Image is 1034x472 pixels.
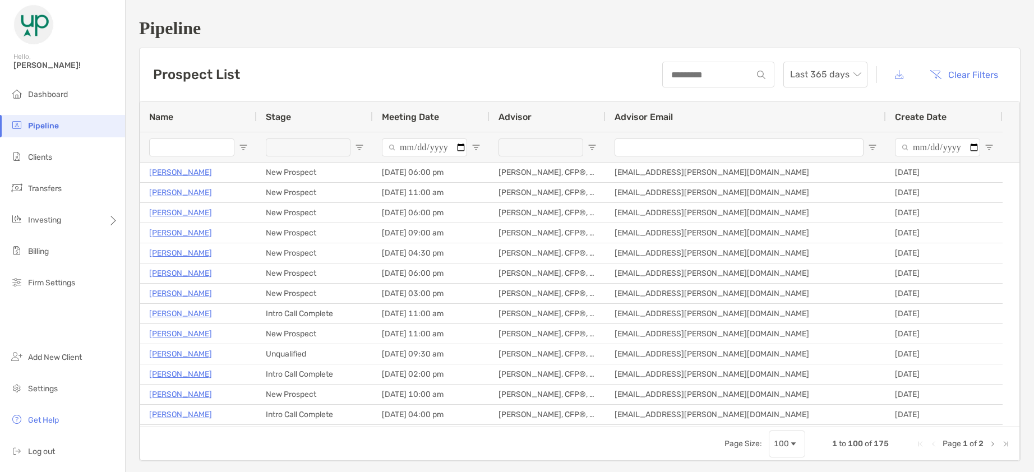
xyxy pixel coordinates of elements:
div: [PERSON_NAME], CFP®, CFA®, CDFA® [490,163,606,182]
img: clients icon [10,150,24,163]
button: Open Filter Menu [588,143,597,152]
span: Stage [266,112,291,122]
img: get-help icon [10,413,24,426]
div: [EMAIL_ADDRESS][PERSON_NAME][DOMAIN_NAME] [606,223,886,243]
div: [DATE] [886,243,1003,263]
img: logout icon [10,444,24,457]
div: [PERSON_NAME], CFP®, CFA®, CDFA® [490,304,606,323]
div: Previous Page [929,439,938,448]
div: [DATE] [886,203,1003,223]
div: [DATE] 10:00 am [373,385,490,404]
div: [PERSON_NAME], CFP®, CFA®, CDFA® [490,203,606,223]
a: [PERSON_NAME] [149,286,212,300]
div: Intro Call Complete [257,364,373,384]
a: [PERSON_NAME] [149,165,212,179]
div: [EMAIL_ADDRESS][PERSON_NAME][DOMAIN_NAME] [606,284,886,303]
img: transfers icon [10,181,24,195]
div: New Prospect [257,324,373,344]
span: Investing [28,215,61,225]
div: [DATE] 04:30 pm [373,243,490,263]
span: Log out [28,447,55,456]
div: [DATE] [886,405,1003,424]
div: [PERSON_NAME], CFP®, CFA®, CDFA® [490,405,606,424]
div: [EMAIL_ADDRESS][PERSON_NAME][DOMAIN_NAME] [606,324,886,344]
span: Pipeline [28,121,59,131]
div: Discovery Meeting Complete [257,425,373,445]
input: Create Date Filter Input [895,138,980,156]
div: [PERSON_NAME], CFP®, CFA®, CDFA® [490,223,606,243]
button: Clear Filters [921,62,1007,87]
div: [DATE] [886,183,1003,202]
div: [DATE] 11:00 am [373,304,490,323]
div: [EMAIL_ADDRESS][PERSON_NAME][DOMAIN_NAME] [606,163,886,182]
div: 100 [774,439,789,448]
div: [DATE] [886,425,1003,445]
p: [PERSON_NAME] [149,408,212,422]
div: [PERSON_NAME], CFP®, CFA®, CDFA® [490,183,606,202]
a: [PERSON_NAME] [149,347,212,361]
div: [PERSON_NAME], CFP®, CFA®, CDFA® [490,425,606,445]
div: [DATE] 02:00 pm [373,364,490,384]
a: [PERSON_NAME] [149,367,212,381]
a: [PERSON_NAME] [149,186,212,200]
div: New Prospect [257,183,373,202]
input: Advisor Email Filter Input [615,138,864,156]
img: billing icon [10,244,24,257]
div: [DATE] 12:30 pm [373,425,490,445]
span: 1 [963,439,968,448]
div: Last Page [1001,439,1010,448]
span: 1 [832,439,837,448]
div: [PERSON_NAME], CFP®, CFA®, CDFA® [490,284,606,303]
div: [EMAIL_ADDRESS][PERSON_NAME][DOMAIN_NAME] [606,263,886,283]
div: [DATE] 09:30 am [373,344,490,364]
div: New Prospect [257,223,373,243]
img: settings icon [10,381,24,395]
div: [DATE] 03:00 pm [373,284,490,303]
div: Intro Call Complete [257,304,373,323]
img: firm-settings icon [10,275,24,289]
p: [PERSON_NAME] [149,206,212,220]
p: [PERSON_NAME] [149,266,212,280]
div: Next Page [988,439,997,448]
span: 2 [978,439,984,448]
a: [PERSON_NAME] [149,327,212,341]
div: [EMAIL_ADDRESS][PERSON_NAME][DOMAIN_NAME] [606,304,886,323]
div: [DATE] [886,263,1003,283]
span: Dashboard [28,90,68,99]
div: New Prospect [257,203,373,223]
div: First Page [916,439,925,448]
div: [EMAIL_ADDRESS][PERSON_NAME][DOMAIN_NAME] [606,344,886,364]
div: [DATE] 06:00 pm [373,263,490,283]
span: Advisor Email [615,112,673,122]
div: [PERSON_NAME], CFP®, CFA®, CDFA® [490,324,606,344]
span: Name [149,112,173,122]
span: Get Help [28,415,59,425]
div: [PERSON_NAME], CFP®, CFA®, CDFA® [490,344,606,364]
a: [PERSON_NAME] [149,246,212,260]
p: [PERSON_NAME] [149,307,212,321]
img: dashboard icon [10,87,24,100]
div: [DATE] 11:00 am [373,324,490,344]
img: pipeline icon [10,118,24,132]
div: [DATE] 11:00 am [373,183,490,202]
button: Open Filter Menu [868,143,877,152]
div: [EMAIL_ADDRESS][PERSON_NAME][DOMAIN_NAME] [606,385,886,404]
div: New Prospect [257,243,373,263]
span: Create Date [895,112,947,122]
div: [DATE] 04:00 pm [373,405,490,424]
div: [DATE] [886,284,1003,303]
div: New Prospect [257,263,373,283]
div: [DATE] [886,304,1003,323]
input: Name Filter Input [149,138,234,156]
div: Intro Call Complete [257,405,373,424]
div: Unqualified [257,344,373,364]
span: of [865,439,872,448]
span: Clients [28,152,52,162]
div: New Prospect [257,284,373,303]
div: [EMAIL_ADDRESS][PERSON_NAME][DOMAIN_NAME] [606,405,886,424]
span: Transfers [28,184,62,193]
div: New Prospect [257,163,373,182]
